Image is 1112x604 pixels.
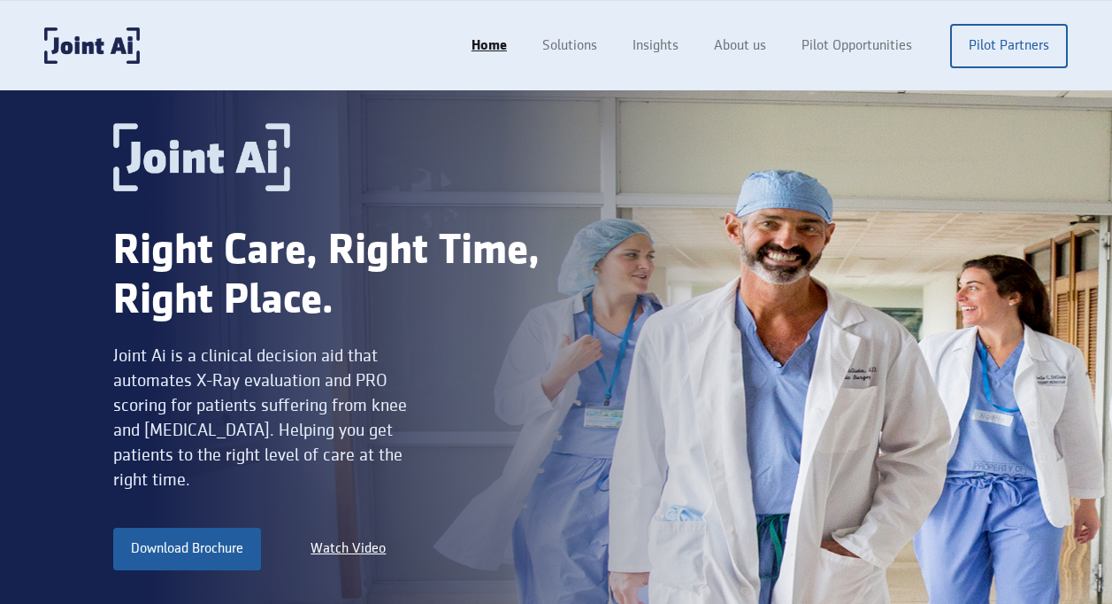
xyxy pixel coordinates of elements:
[950,24,1068,68] a: Pilot Partners
[44,27,140,64] a: home
[525,29,615,63] a: Solutions
[311,535,386,563] a: Watch Video
[113,227,556,326] div: Right Care, Right Time, Right Place.
[784,29,930,63] a: Pilot Opportunities
[113,344,423,492] div: Joint Ai is a clinical decision aid that automates X-Ray evaluation and PRO scoring for patients ...
[113,528,261,570] a: Download Brochure
[615,29,696,63] a: Insights
[696,29,784,63] a: About us
[454,29,525,63] a: Home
